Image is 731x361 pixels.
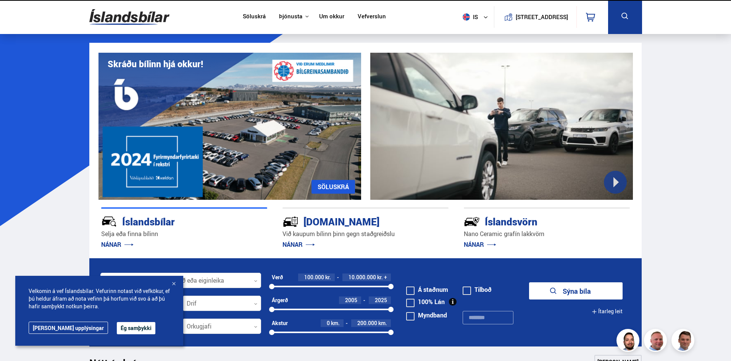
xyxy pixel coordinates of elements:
[279,13,302,20] button: Þjónusta
[358,13,386,21] a: Vefverslun
[406,287,448,293] label: Á staðnum
[325,274,331,280] span: kr.
[460,6,494,28] button: is
[282,214,299,230] img: tr5P-W3DuiFaO7aO.svg
[243,13,266,21] a: Söluskrá
[272,320,288,326] div: Akstur
[282,214,421,228] div: [DOMAIN_NAME]
[463,287,492,293] label: Tilboð
[29,287,170,310] span: Velkomin á vef Íslandsbílar. Vefurinn notast við vefkökur, ef þú heldur áfram að nota vefinn þá h...
[529,282,623,299] button: Sýna bíla
[464,240,496,249] a: NÁNAR
[357,319,377,327] span: 200.000
[311,180,355,194] a: SÖLUSKRÁ
[345,296,357,304] span: 2005
[645,330,668,353] img: siFngHWaQ9KaOqBr.png
[29,322,108,334] a: [PERSON_NAME] upplýsingar
[464,230,630,238] p: Nano Ceramic grafín lakkvörn
[498,6,572,28] a: [STREET_ADDRESS]
[89,5,169,29] img: G0Ugv5HjCgRt.svg
[384,274,387,280] span: +
[378,320,387,326] span: km.
[463,13,470,21] img: svg+xml;base64,PHN2ZyB4bWxucz0iaHR0cDovL3d3dy53My5vcmcvMjAwMC9zdmciIHdpZHRoPSI1MTIiIGhlaWdodD0iNT...
[349,274,376,281] span: 10.000.000
[331,320,340,326] span: km.
[464,214,603,228] div: Íslandsvörn
[101,214,117,230] img: JRvxyua_JYH6wB4c.svg
[519,14,565,20] button: [STREET_ADDRESS]
[272,297,288,303] div: Árgerð
[101,240,134,249] a: NÁNAR
[673,330,695,353] img: FbJEzSuNWCJXmdc-.webp
[272,274,283,280] div: Verð
[117,322,155,334] button: Ég samþykki
[327,319,330,327] span: 0
[464,214,480,230] img: -Svtn6bYgwAsiwNX.svg
[282,230,449,238] p: Við kaupum bílinn þinn gegn staðgreiðslu
[101,230,267,238] p: Selja eða finna bílinn
[108,59,203,69] h1: Skráðu bílinn hjá okkur!
[375,296,387,304] span: 2025
[282,240,315,249] a: NÁNAR
[406,312,447,318] label: Myndband
[304,274,324,281] span: 100.000
[592,303,623,320] button: Ítarleg leit
[101,214,240,228] div: Íslandsbílar
[377,274,383,280] span: kr.
[98,53,361,200] img: eKx6w-_Home_640_.png
[319,13,344,21] a: Um okkur
[460,13,479,21] span: is
[618,330,641,353] img: nhp88E3Fdnt1Opn2.png
[406,299,445,305] label: 100% Lán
